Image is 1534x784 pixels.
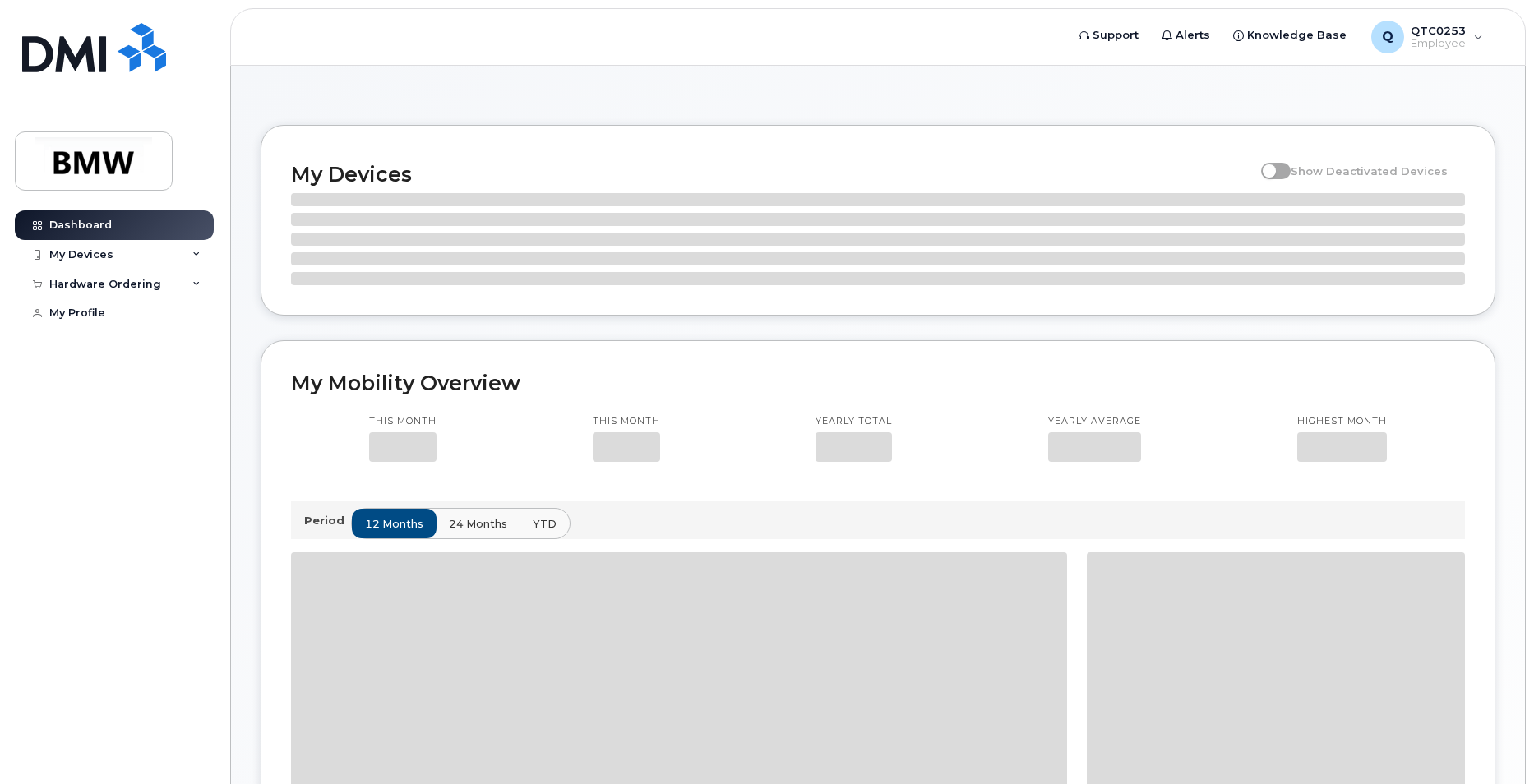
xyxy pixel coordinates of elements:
[1297,415,1387,428] p: Highest month
[1291,164,1448,178] span: Show Deactivated Devices
[816,415,892,428] p: Yearly total
[304,513,351,528] p: Period
[291,162,1253,187] h2: My Devices
[291,371,1465,395] h2: My Mobility Overview
[369,415,437,428] p: This month
[449,516,507,532] span: 24 months
[1261,155,1274,168] input: Show Deactivated Devices
[593,415,660,428] p: This month
[1048,415,1141,428] p: Yearly average
[533,516,557,532] span: YTD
